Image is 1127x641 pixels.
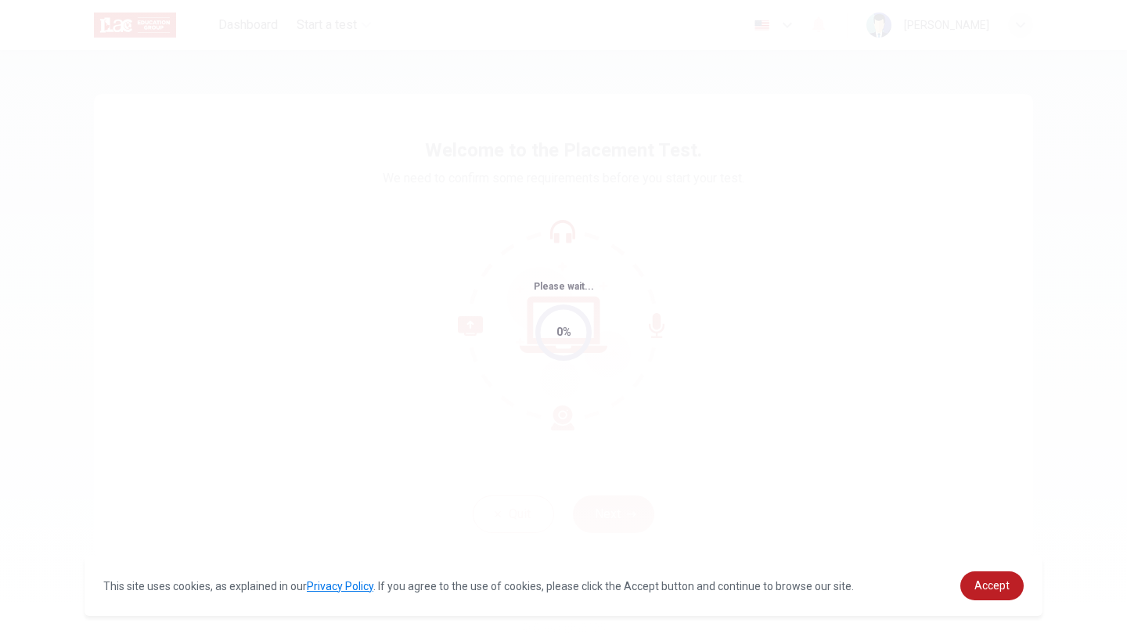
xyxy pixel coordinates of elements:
[534,281,594,292] span: Please wait...
[974,579,1010,592] span: Accept
[556,323,571,341] div: 0%
[307,580,373,592] a: Privacy Policy
[960,571,1024,600] a: dismiss cookie message
[103,580,854,592] span: This site uses cookies, as explained in our . If you agree to the use of cookies, please click th...
[85,556,1042,616] div: cookieconsent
